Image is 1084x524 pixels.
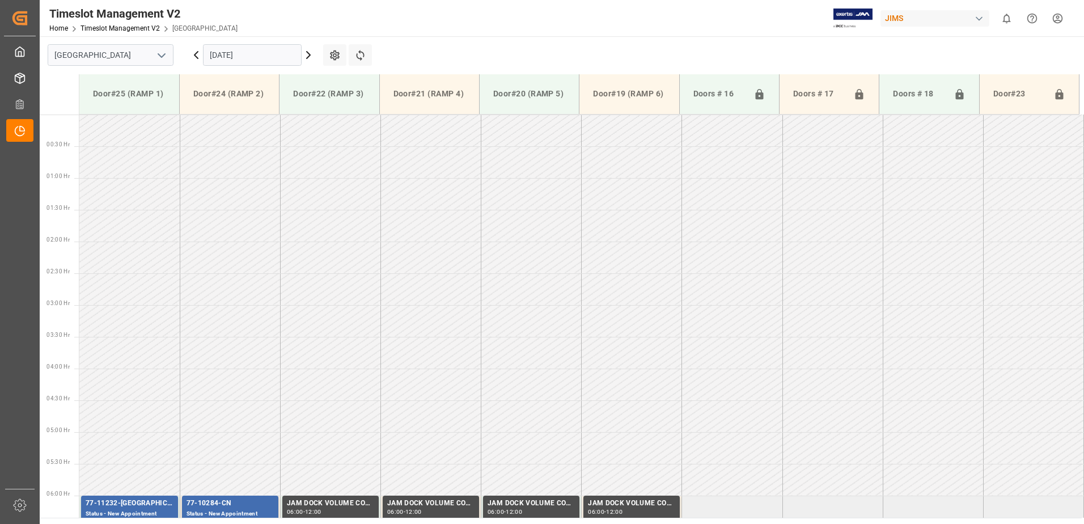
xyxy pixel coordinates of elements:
[88,83,170,104] div: Door#25 (RAMP 1)
[1019,6,1045,31] button: Help Center
[506,509,522,514] div: 12:00
[86,509,173,519] div: Status - New Appointment
[989,83,1049,105] div: Door#23
[49,24,68,32] a: Home
[203,44,302,66] input: DD.MM.YYYY
[189,83,270,104] div: Door#24 (RAMP 2)
[287,498,374,509] div: JAM DOCK VOLUME CONTROL
[606,509,623,514] div: 12:00
[48,44,173,66] input: Type to search/select
[46,268,70,274] span: 02:30 Hr
[153,47,170,64] button: open menu
[488,498,575,509] div: JAM DOCK VOLUME CONTROL
[387,498,475,509] div: JAM DOCK VOLUME CONTROL
[888,83,948,105] div: Doors # 18
[46,459,70,465] span: 05:30 Hr
[404,509,405,514] div: -
[86,498,173,509] div: 77-11232-[GEOGRAPHIC_DATA]
[833,9,873,28] img: Exertis%20JAM%20-%20Email%20Logo.jpg_1722504956.jpg
[305,509,321,514] div: 12:00
[46,173,70,179] span: 01:00 Hr
[46,332,70,338] span: 03:30 Hr
[187,498,274,509] div: 77-10284-CN
[46,300,70,306] span: 03:00 Hr
[489,83,570,104] div: Door#20 (RAMP 5)
[187,509,274,519] div: Status - New Appointment
[789,83,849,105] div: Doors # 17
[46,491,70,497] span: 06:00 Hr
[405,509,422,514] div: 12:00
[604,509,606,514] div: -
[46,205,70,211] span: 01:30 Hr
[488,509,504,514] div: 06:00
[387,509,404,514] div: 06:00
[46,236,70,243] span: 02:00 Hr
[46,141,70,147] span: 00:30 Hr
[303,509,305,514] div: -
[504,509,506,514] div: -
[994,6,1019,31] button: show 0 new notifications
[81,24,160,32] a: Timeslot Management V2
[287,509,303,514] div: 06:00
[588,83,670,104] div: Door#19 (RAMP 6)
[49,5,238,22] div: Timeslot Management V2
[588,509,604,514] div: 06:00
[588,498,675,509] div: JAM DOCK VOLUME CONTROL
[389,83,470,104] div: Door#21 (RAMP 4)
[46,364,70,370] span: 04:00 Hr
[46,427,70,433] span: 05:00 Hr
[289,83,370,104] div: Door#22 (RAMP 3)
[689,83,749,105] div: Doors # 16
[46,395,70,402] span: 04:30 Hr
[880,7,994,29] button: JIMS
[880,10,989,27] div: JIMS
